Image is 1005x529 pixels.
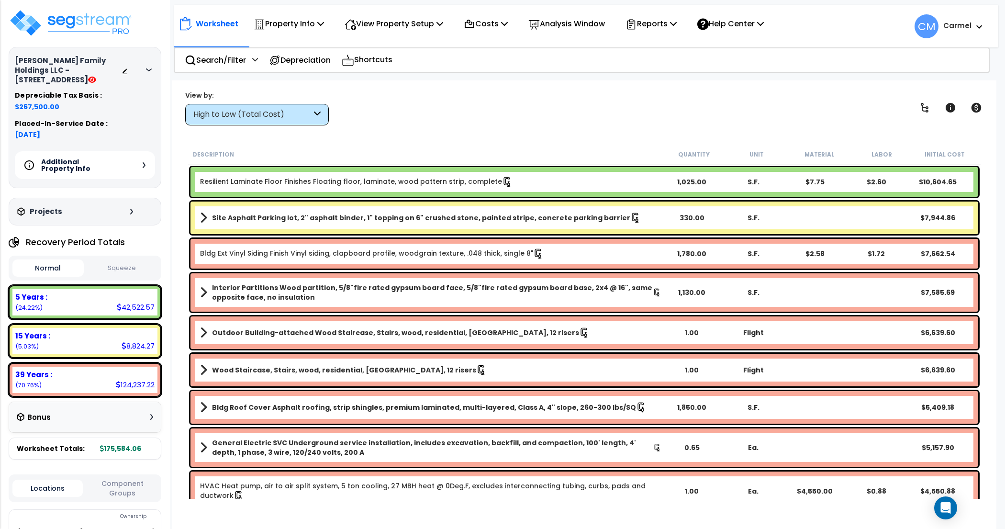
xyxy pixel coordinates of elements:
p: Depreciation [269,54,331,67]
h3: Bonus [27,414,51,422]
div: High to Low (Total Cost) [193,109,312,120]
p: Costs [464,17,508,30]
button: Squeeze [86,260,157,277]
img: logo_pro_r.png [9,9,133,37]
span: Worksheet Totals: [17,444,85,453]
div: 42,522.57 [117,302,155,312]
p: Analysis Window [528,17,605,30]
p: Shortcuts [342,53,392,67]
button: Component Groups [88,478,157,498]
b: Bldg Roof Cover Asphalt roofing, strip shingles, premium laminated, multi-layered, Class A, 4" sl... [212,403,636,412]
a: Assembly Title [200,363,661,377]
a: Individual Item [200,481,661,501]
div: $5,409.18 [907,403,968,412]
small: Description [193,151,234,158]
div: S.F. [723,249,784,259]
div: 1,025.00 [661,177,723,187]
div: S.F. [723,177,784,187]
div: Ownership [28,511,161,522]
div: 330.00 [661,213,723,223]
div: 124,237.22 [116,380,155,390]
div: 1,130.00 [661,288,723,297]
div: Open Intercom Messenger [934,496,957,519]
small: Initial Cost [925,151,965,158]
div: S.F. [723,288,784,297]
p: Help Center [697,17,764,30]
div: $0.88 [846,486,907,496]
div: $4,550.00 [784,486,846,496]
small: Quantity [678,151,710,158]
div: Ea. [723,486,784,496]
div: $7,585.69 [907,288,968,297]
div: $6,639.60 [907,328,968,338]
div: $5,157.90 [907,443,968,452]
p: Search/Filter [185,54,246,67]
a: Assembly Title [200,211,661,225]
b: Carmel [943,21,971,31]
div: Flight [723,328,784,338]
button: Locations [12,480,83,497]
small: Unit [749,151,764,158]
div: Shortcuts [336,48,398,72]
a: Assembly Title [200,326,661,339]
h5: Depreciable Tax Basis : [15,92,155,99]
div: 0.65 [661,443,723,452]
div: $1.72 [846,249,907,259]
a: Individual Item [200,177,513,187]
small: Material [804,151,834,158]
div: 1,850.00 [661,403,723,412]
h3: Projects [30,207,62,216]
b: General Electric SVC Underground service installation, includes excavation, backfill, and compact... [212,438,653,457]
span: $267,500.00 [15,102,155,112]
div: $2.60 [846,177,907,187]
div: $2.58 [784,249,846,259]
h4: Recovery Period Totals [26,237,125,247]
a: Assembly Title [200,438,661,457]
b: Interior Partitions Wood partition, 5/8"fire rated gypsum board face, 5/8"fire rated gypsum board... [212,283,653,302]
div: 1,780.00 [661,249,723,259]
b: Wood Staircase, Stairs, wood, residential, [GEOGRAPHIC_DATA], 12 risers [212,365,476,375]
small: 70.7565481741338% [15,381,42,389]
small: 5.025666908488162% [15,342,39,350]
div: 1.00 [661,365,723,375]
div: $7.75 [784,177,846,187]
div: $4,550.88 [907,486,968,496]
div: 1.00 [661,486,723,496]
p: Worksheet [196,17,238,30]
a: Assembly Title [200,401,661,414]
b: Site Asphalt Parking lot, 2" asphalt binder, 1" topping on 6" crushed stone, painted stripe, conc... [212,213,630,223]
div: 8,824.27 [122,341,155,351]
h5: Placed-In-Service Date : [15,120,155,127]
div: $10,604.65 [907,177,968,187]
h5: Additional Property Info [41,158,108,172]
div: $7,944.86 [907,213,968,223]
div: 1.00 [661,328,723,338]
div: $7,662.54 [907,249,968,259]
b: 15 Years : [15,331,50,341]
b: Outdoor Building-attached Wood Staircase, Stairs, wood, residential, [GEOGRAPHIC_DATA], 12 risers [212,328,579,338]
span: [DATE] [15,130,155,139]
div: Flight [723,365,784,375]
div: View by: [185,90,329,100]
p: Property Info [254,17,324,30]
div: S.F. [723,403,784,412]
a: Assembly Title [200,283,661,302]
p: View Property Setup [345,17,443,30]
p: Reports [625,17,677,30]
div: S.F. [723,213,784,223]
button: Normal [12,259,84,277]
b: 39 Years : [15,370,52,380]
div: Ea. [723,443,784,452]
span: CM [915,14,938,38]
a: Individual Item [200,248,544,259]
div: $6,639.60 [907,365,968,375]
b: 5 Years : [15,292,47,302]
h3: [PERSON_NAME] Family Holdings LLC - [STREET_ADDRESS] [15,56,122,85]
small: 24.217784917378037% [15,304,43,312]
b: 175,584.06 [100,444,141,453]
div: Depreciation [264,49,336,71]
small: Labor [871,151,892,158]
